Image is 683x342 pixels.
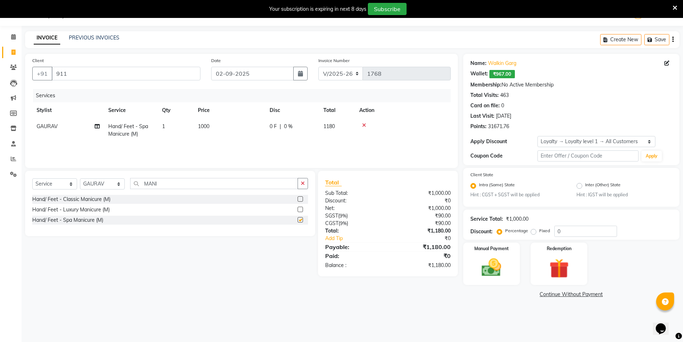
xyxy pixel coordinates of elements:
[280,123,281,130] span: |
[34,32,60,44] a: INVOICE
[653,313,676,335] iframe: chat widget
[32,102,104,118] th: Stylist
[475,256,507,279] img: _cash.svg
[543,256,575,281] img: _gift.svg
[162,123,165,130] span: 1
[388,227,456,235] div: ₹1,180.00
[325,212,338,219] span: SGST
[388,220,456,227] div: ₹90.00
[479,182,515,190] label: Intra (Same) State
[388,197,456,205] div: ₹0
[32,67,52,80] button: +91
[505,228,528,234] label: Percentage
[470,228,493,235] div: Discount:
[320,197,388,205] div: Discount:
[130,178,298,189] input: Search or Scan
[320,243,388,251] div: Payable:
[470,172,493,178] label: Client State
[470,92,499,99] div: Total Visits:
[470,112,494,120] div: Last Visit:
[320,205,388,212] div: Net:
[340,213,346,219] span: 9%
[270,123,277,130] span: 0 F
[32,216,103,224] div: Hand/ Feet - Spa Manicure (M)
[320,262,388,269] div: Balance :
[194,102,265,118] th: Price
[388,212,456,220] div: ₹90.00
[470,102,500,109] div: Card on file:
[32,57,44,64] label: Client
[470,215,503,223] div: Service Total:
[506,215,528,223] div: ₹1,000.00
[489,70,515,78] span: ₹967.00
[600,34,641,45] button: Create New
[488,123,509,130] div: 31671.76
[470,192,566,198] small: Hint : CGST + SGST will be applied
[470,138,538,145] div: Apply Discount
[211,57,221,64] label: Date
[641,151,662,161] button: Apply
[320,252,388,260] div: Paid:
[320,212,388,220] div: ( )
[539,228,550,234] label: Fixed
[265,102,319,118] th: Disc
[470,81,672,89] div: No Active Membership
[388,252,456,260] div: ₹0
[644,34,669,45] button: Save
[388,243,456,251] div: ₹1,180.00
[284,123,293,130] span: 0 %
[470,123,487,130] div: Points:
[577,192,672,198] small: Hint : IGST will be applied
[323,123,335,130] span: 1180
[547,245,571,252] label: Redemption
[488,60,516,67] a: Walkin Garg
[320,235,399,242] a: Add Tip
[470,60,487,67] div: Name:
[470,81,502,89] div: Membership:
[388,189,456,197] div: ₹1,000.00
[104,102,158,118] th: Service
[69,34,119,41] a: PREVIOUS INVOICES
[501,102,504,109] div: 0
[470,70,488,78] div: Wallet:
[319,102,355,118] th: Total
[500,92,509,99] div: 463
[318,57,350,64] label: Invoice Number
[388,262,456,269] div: ₹1,180.00
[585,182,621,190] label: Inter (Other) State
[496,112,511,120] div: [DATE]
[470,152,538,160] div: Coupon Code
[108,123,148,137] span: Hand/ Feet - Spa Manicure (M)
[474,245,509,252] label: Manual Payment
[198,123,209,130] span: 1000
[388,205,456,212] div: ₹1,000.00
[32,196,110,203] div: Hand/ Feet - Classic Manicure (M)
[465,291,678,298] a: Continue Without Payment
[320,220,388,227] div: ( )
[325,220,338,226] span: CGST
[32,206,110,214] div: Hand/ Feet - Luxury Manicure (M)
[37,123,58,130] span: GAURAV
[537,150,639,161] input: Enter Offer / Coupon Code
[320,227,388,235] div: Total:
[269,5,366,13] div: Your subscription is expiring in next 8 days
[368,3,407,15] button: Subscribe
[158,102,194,118] th: Qty
[340,220,347,226] span: 9%
[399,235,456,242] div: ₹0
[355,102,451,118] th: Action
[320,189,388,197] div: Sub Total:
[33,89,456,102] div: Services
[52,67,200,80] input: Search by Name/Mobile/Email/Code
[325,179,342,186] span: Total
